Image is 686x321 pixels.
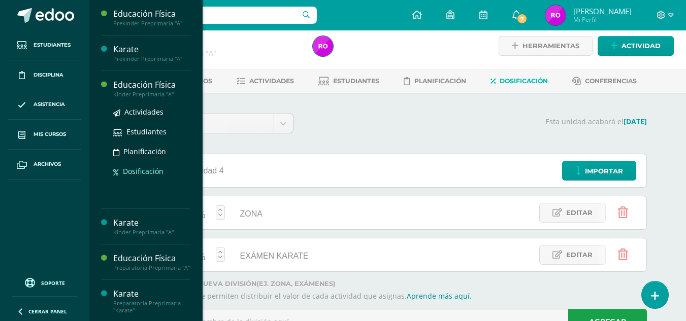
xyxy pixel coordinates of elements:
[585,162,623,181] span: Importar
[414,77,466,85] span: Planificación
[28,308,67,315] span: Cerrar panel
[126,127,167,136] span: Estudiantes
[113,217,190,229] div: Karate
[491,73,548,89] a: Dosificación
[113,20,190,27] div: Prekinder Preprimaria "A"
[306,117,647,126] p: Esta unidad acabará el
[404,73,466,89] a: Planificación
[113,288,190,300] div: Karate
[522,37,579,55] span: Herramientas
[622,37,661,55] span: Actividad
[237,73,294,89] a: Actividades
[113,44,190,55] div: Karate
[585,77,637,85] span: Conferencias
[8,30,81,60] a: Estudiantes
[34,71,63,79] span: Disciplina
[598,36,674,56] a: Actividad
[149,292,647,301] p: Las divisiones te permiten distribuir el valor de cada actividad que asignas.
[34,100,65,109] span: Asistencia
[128,34,301,48] h1: Karate
[34,160,61,168] span: Archivos
[113,106,190,118] a: Actividades
[113,79,190,91] div: Educación Física
[318,73,379,89] a: Estudiantes
[113,300,190,314] div: Preparatoria Preprimaria "Karate"
[113,229,190,236] div: Kinder Preprimaria "A"
[34,41,71,49] span: Estudiantes
[96,7,317,24] input: Busca un usuario...
[123,166,164,176] span: Dosificación
[240,252,309,260] span: EXÁMEN KARATE
[313,36,333,56] img: 915cbe30ea53cf1f84e053356cdfa9ad.png
[572,73,637,89] a: Conferencias
[113,91,190,98] div: Kinder Preprimaria "A"
[181,154,234,187] div: Unidad 4
[113,126,190,137] a: Estudiantes
[624,117,647,126] strong: [DATE]
[499,36,593,56] a: Herramientas
[129,114,293,133] a: Unidad 4
[113,253,190,264] div: Educación Física
[407,291,472,301] a: Aprende más aquí.
[113,146,190,157] a: Planificación
[34,130,66,138] span: Mis cursos
[8,60,81,90] a: Disciplina
[41,279,65,287] span: Soporte
[113,44,190,62] a: KaratePrekinder Preprimaria "A"
[123,147,166,156] span: Planificación
[113,55,190,62] div: Prekinder Preprimaria "A"
[249,77,294,85] span: Actividades
[240,209,263,218] span: ZONA
[545,5,566,25] img: 915cbe30ea53cf1f84e053356cdfa9ad.png
[566,245,593,264] span: Editar
[8,120,81,150] a: Mis cursos
[149,280,647,288] label: Agrega una nueva división
[128,48,301,58] div: Prekinder Preprimaria 'A'
[500,77,548,85] span: Dosificación
[8,90,81,120] a: Asistencia
[12,275,77,289] a: Soporte
[113,79,190,98] a: Educación FísicaKinder Preprimaria "A"
[113,165,190,177] a: Dosificación
[566,203,593,222] span: Editar
[8,150,81,180] a: Archivos
[573,6,632,16] span: [PERSON_NAME]
[113,253,190,271] a: Educación FísicaPreparatoria Preprimaria "A"
[124,107,164,117] span: Actividades
[113,217,190,236] a: KarateKinder Preprimaria "A"
[113,8,190,27] a: Educación FísicaPrekinder Preprimaria "A"
[113,288,190,314] a: KaratePreparatoria Preprimaria "Karate"
[113,8,190,20] div: Educación Física
[516,13,528,24] span: 7
[333,77,379,85] span: Estudiantes
[562,161,636,181] a: Importar
[256,280,336,288] strong: (ej. Zona, Exámenes)
[113,264,190,271] div: Preparatoria Preprimaria "A"
[573,15,632,24] span: Mi Perfil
